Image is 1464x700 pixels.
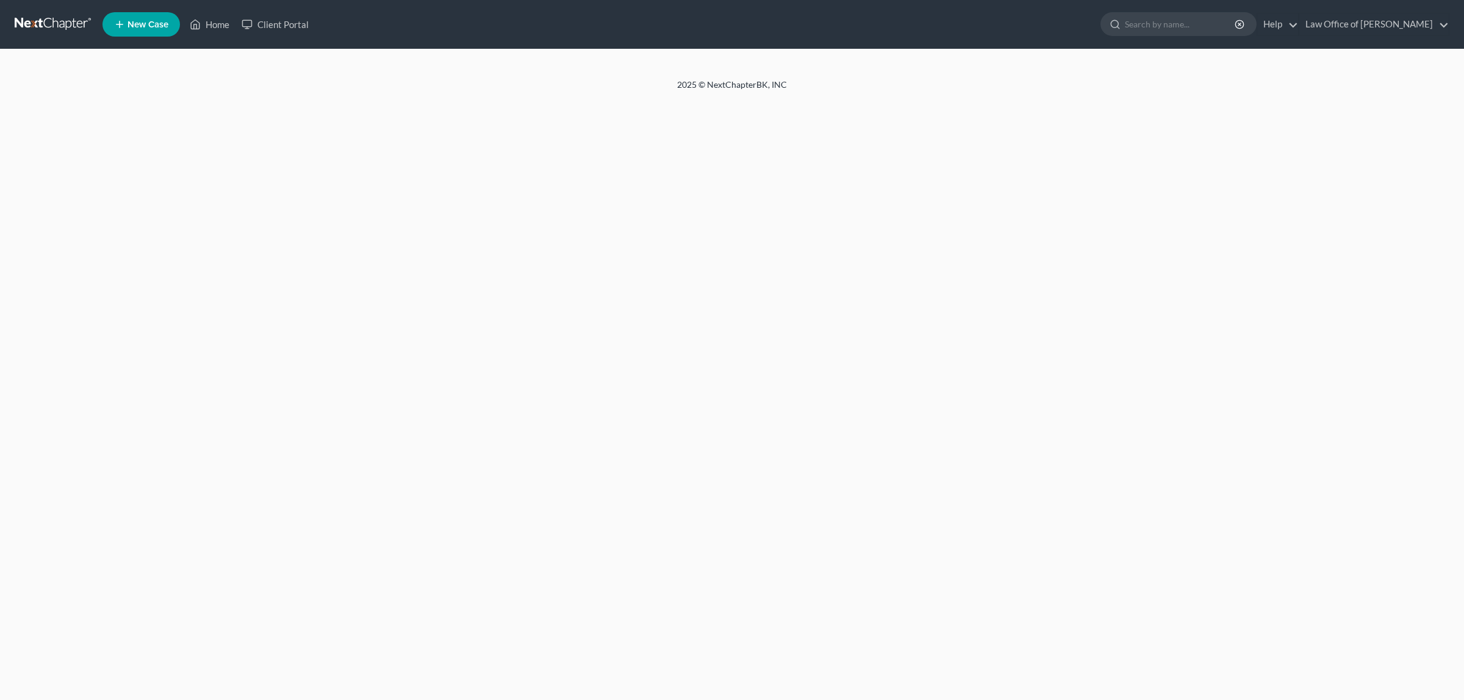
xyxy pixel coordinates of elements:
a: Client Portal [235,13,315,35]
div: 2025 © NextChapterBK, INC [384,79,1080,101]
input: Search by name... [1125,13,1236,35]
a: Home [184,13,235,35]
a: Help [1257,13,1298,35]
a: Law Office of [PERSON_NAME] [1299,13,1449,35]
span: New Case [127,20,168,29]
